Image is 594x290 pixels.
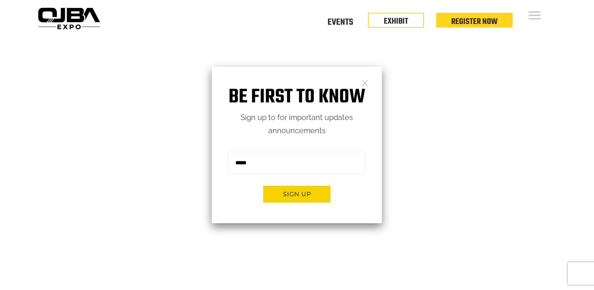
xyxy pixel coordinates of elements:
[212,86,382,109] h1: Be first to know
[384,15,408,28] a: EXHIBIT
[212,111,382,137] p: Sign up to for important updates announcements
[263,186,331,203] button: Sign up
[362,80,368,86] a: Close
[451,15,498,28] a: Register Now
